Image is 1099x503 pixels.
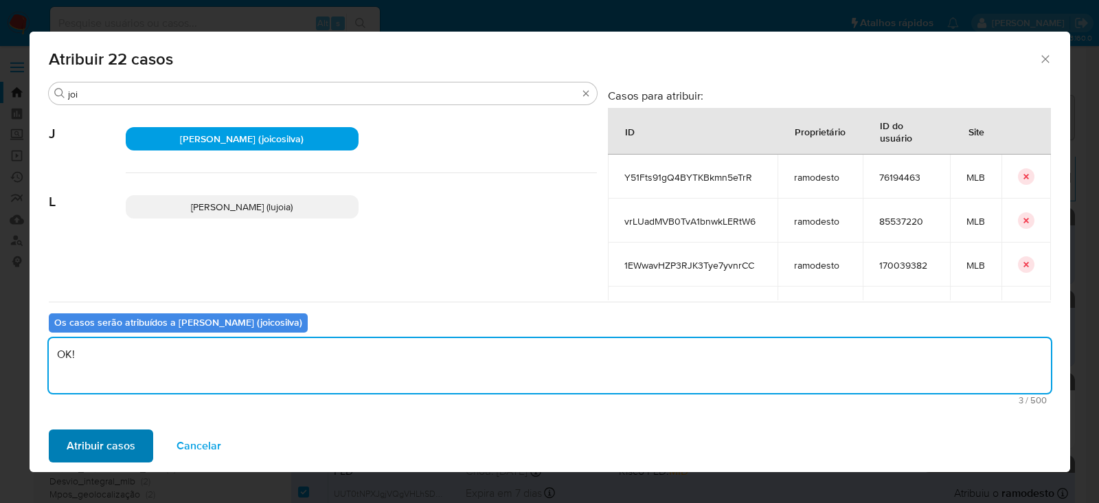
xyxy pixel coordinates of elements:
[68,88,578,100] input: Analista de pesquisa
[53,396,1047,405] span: Máximo 500 caracteres
[608,89,1051,102] h3: Casos para atribuir:
[966,259,985,271] span: MLB
[1039,52,1051,65] button: Fechar a janela
[879,215,933,227] span: 85537220
[49,338,1051,393] textarea: OK!
[49,105,126,142] span: J
[879,259,933,271] span: 170039382
[794,259,846,271] span: ramodesto
[1018,212,1034,229] button: icon-button
[1018,168,1034,185] button: icon-button
[54,315,302,329] b: Os casos serão atribuídos a [PERSON_NAME] (joicosilva)
[624,215,761,227] span: vrLUadMVB0TvA1bnwkLERtW6
[49,51,1039,67] span: Atribuir 22 casos
[624,259,761,271] span: 1EWwavHZP3RJK3Tye7yvnrCC
[180,132,304,146] span: [PERSON_NAME] (joicosilva)
[49,173,126,210] span: L
[126,195,359,219] div: [PERSON_NAME] (lujoia)
[794,215,846,227] span: ramodesto
[863,109,949,154] div: ID do usuário
[67,431,135,461] span: Atribuir casos
[1018,256,1034,273] button: icon-button
[966,215,985,227] span: MLB
[49,429,153,462] button: Atribuir casos
[126,127,359,150] div: [PERSON_NAME] (joicosilva)
[30,32,1070,472] div: assign-modal
[609,115,651,148] div: ID
[879,171,933,183] span: 76194463
[54,88,65,99] button: Buscar
[778,115,862,148] div: Proprietário
[794,171,846,183] span: ramodesto
[191,200,293,214] span: [PERSON_NAME] (lujoia)
[159,429,239,462] button: Cancelar
[177,431,221,461] span: Cancelar
[580,88,591,99] button: Borrar
[966,171,985,183] span: MLB
[624,171,761,183] span: Y51Fts91gQ4BYTKBkmn5eTrR
[952,115,1001,148] div: Site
